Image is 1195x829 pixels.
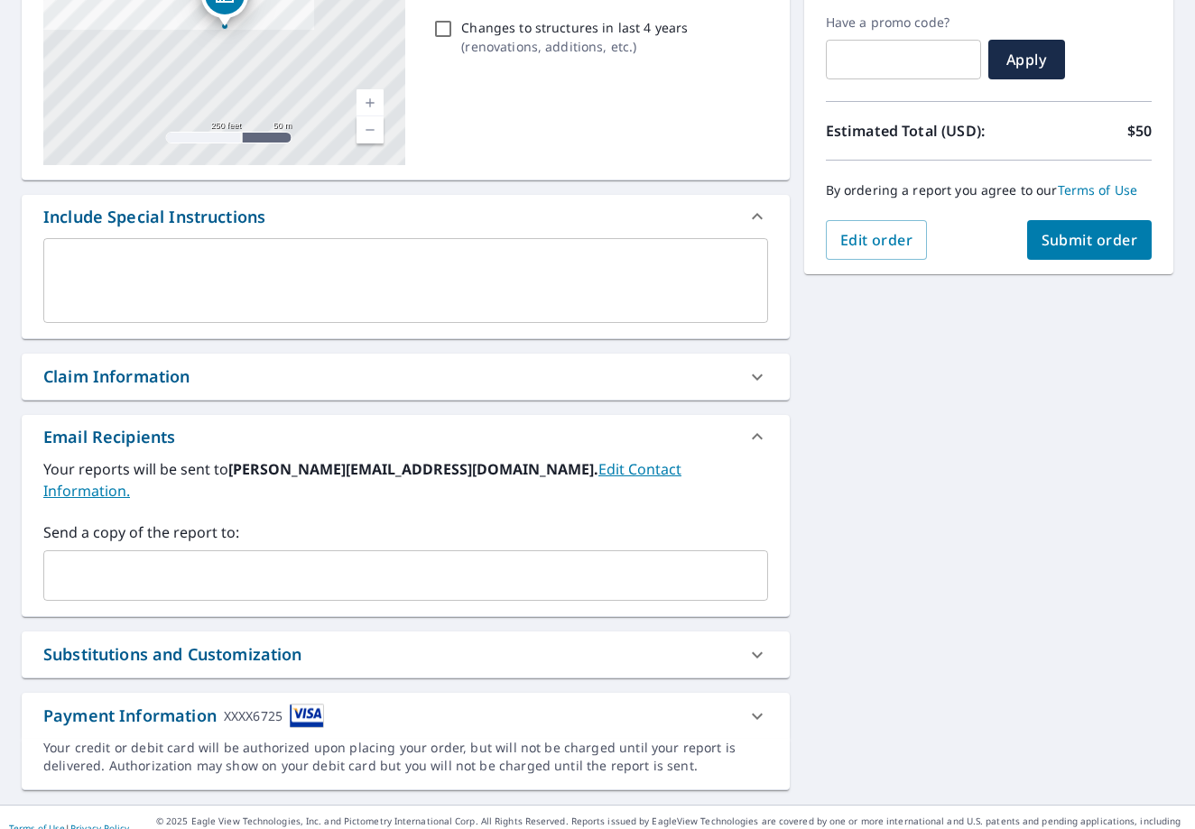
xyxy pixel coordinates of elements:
[43,704,324,728] div: Payment Information
[22,415,790,458] div: Email Recipients
[43,458,768,502] label: Your reports will be sent to
[1027,220,1153,260] button: Submit order
[461,18,688,37] p: Changes to structures in last 4 years
[22,354,790,400] div: Claim Information
[357,89,384,116] a: Current Level 17, Zoom In
[1003,50,1051,69] span: Apply
[1058,181,1138,198] a: Terms of Use
[357,116,384,143] a: Current Level 17, Zoom Out
[43,739,768,775] div: Your credit or debit card will be authorized upon placing your order, but will not be charged unt...
[826,182,1152,198] p: By ordering a report you agree to our
[43,521,768,543] label: Send a copy of the report to:
[228,459,598,479] b: [PERSON_NAME][EMAIL_ADDRESS][DOMAIN_NAME].
[290,704,324,728] img: cardImage
[840,230,913,250] span: Edit order
[1127,120,1152,142] p: $50
[461,37,688,56] p: ( renovations, additions, etc. )
[43,205,265,229] div: Include Special Instructions
[22,631,790,677] div: Substitutions and Customization
[43,642,302,667] div: Substitutions and Customization
[1042,230,1138,250] span: Submit order
[224,704,283,728] div: XXXX6725
[826,120,989,142] p: Estimated Total (USD):
[22,693,790,739] div: Payment InformationXXXX6725cardImage
[826,220,928,260] button: Edit order
[43,364,190,389] div: Claim Information
[826,14,981,31] label: Have a promo code?
[43,425,175,449] div: Email Recipients
[22,195,790,238] div: Include Special Instructions
[988,40,1065,79] button: Apply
